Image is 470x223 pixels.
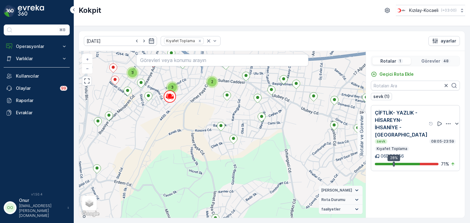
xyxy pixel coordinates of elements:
p: 06DCG656 [381,153,404,159]
div: Remove Kıyafet Toplama [196,38,203,43]
summary: Rota Durumu [319,195,363,205]
summary: [PERSON_NAME] [319,186,363,195]
p: Evraklar [16,110,67,116]
p: Varlıklar [16,56,58,62]
span: [PERSON_NAME] [321,188,352,193]
p: Görevler [421,58,440,64]
p: Rotalar ve Görevler [359,115,365,155]
p: ayarlar [441,38,456,44]
a: Geçici Rota Ekle [371,71,414,77]
a: Bu bölgeyi Google Haritalar'da açın (yeni pencerede açılır) [80,210,101,218]
div: 3 [166,81,178,93]
div: Kıyafet Toplama [164,38,196,44]
span: faaliyetler [321,207,341,212]
input: dd/mm/yyyy [84,36,157,46]
p: Operasyonlar [16,43,58,49]
p: Raporlar [16,97,67,104]
button: Varlıklar [4,53,70,65]
p: Geçici Rota Ekle [379,71,414,77]
p: 48 [443,59,449,64]
img: k%C4%B1z%C4%B1lay_0jL9uU1.png [396,7,407,14]
summary: faaliyetler [319,205,363,214]
p: sevk (1) [373,93,390,100]
a: Raporlar [4,94,70,107]
input: Rotaları Ara [371,81,460,90]
button: ayarlar [428,36,460,46]
div: 2 [206,76,218,88]
a: Yakınlaştır [83,55,92,64]
a: Kullanıcılar [4,70,70,82]
p: Kızılay-Kocaeli [409,7,438,13]
p: [EMAIL_ADDRESS][PERSON_NAME][DOMAIN_NAME] [19,203,64,218]
button: Operasyonlar [4,40,70,53]
button: sevk (1) [371,93,392,100]
button: Kızılay-Kocaeli(+03:00) [396,5,465,16]
span: v 1.50.4 [4,192,70,196]
img: logo_dark-DEwI_e13.png [18,5,44,17]
p: Kullanıcılar [16,73,67,79]
a: Evraklar [4,107,70,119]
p: Olaylar [16,85,56,91]
span: 2 [211,79,213,84]
p: Onur [19,197,64,203]
a: Olaylar99 [4,82,70,94]
a: Layers [83,196,96,210]
span: Rota Durumu [321,197,345,202]
p: 08:05-23:59 [431,139,455,144]
a: Uzaklaştır [83,64,92,73]
p: ( +03:00 ) [441,8,457,13]
div: Yardım Araç İkonu [429,121,434,126]
p: sevk [376,139,386,144]
div: OO [5,203,15,213]
div: 3 [126,67,139,79]
div: 28% [388,155,400,161]
img: Google [80,210,101,218]
p: Kıyafet Toplama [376,146,408,151]
p: 99 [61,86,66,91]
p: ⌘B [59,27,65,32]
span: 3 [131,70,134,75]
span: + [86,57,89,62]
p: 1 [399,59,402,64]
p: 71 % [441,161,449,167]
button: OOOnur[EMAIL_ADDRESS][PERSON_NAME][DOMAIN_NAME] [4,197,70,218]
span: − [86,66,89,71]
p: ÇİFTLİK- YAZLIK -HİSAREYN- İHSANİYE -[GEOGRAPHIC_DATA] [375,109,427,138]
span: 3 [171,85,173,90]
img: logo [4,5,16,17]
p: Rotalar [380,58,396,64]
p: Kokpit [79,5,101,15]
input: Görevleri veya konumu arayın [136,54,308,66]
